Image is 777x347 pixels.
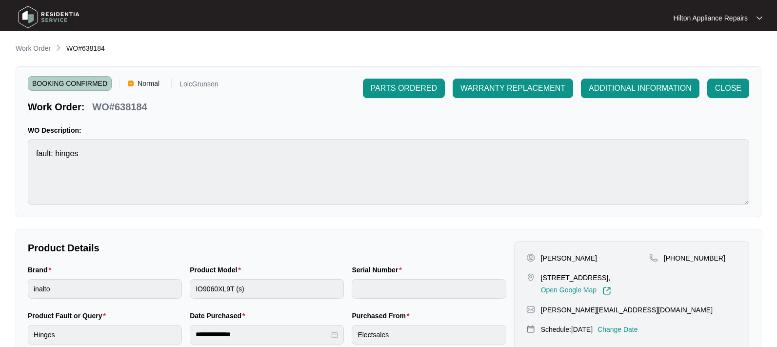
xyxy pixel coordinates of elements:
[28,279,182,299] input: Brand
[14,43,53,54] a: Work Order
[352,279,506,299] input: Serial Number
[602,286,611,295] img: Link-External
[715,82,741,94] span: CLOSE
[541,273,611,283] p: [STREET_ADDRESS],
[526,325,535,333] img: map-pin
[598,325,638,334] p: Change Date
[190,311,249,321] label: Date Purchased
[581,79,699,98] button: ADDITIONAL INFORMATION
[15,2,83,32] img: residentia service logo
[352,311,413,321] label: Purchased From
[28,325,182,345] input: Product Fault or Query
[371,82,437,94] span: PARTS ORDERED
[649,253,658,262] img: map-pin
[707,79,749,98] button: CLOSE
[28,139,749,205] textarea: fault: hinges
[757,16,762,20] img: dropdown arrow
[526,253,535,262] img: user-pin
[134,76,163,91] span: Normal
[28,76,112,91] span: BOOKING CONFIRMED
[664,253,725,263] p: [PHONE_NUMBER]
[352,325,506,345] input: Purchased From
[541,253,597,263] p: [PERSON_NAME]
[16,43,51,53] p: Work Order
[460,82,565,94] span: WARRANTY REPLACEMENT
[179,81,218,91] p: LoicGrunson
[541,325,593,334] p: Schedule: [DATE]
[453,79,573,98] button: WARRANTY REPLACEMENT
[190,265,245,275] label: Product Model
[541,305,713,315] p: [PERSON_NAME][EMAIL_ADDRESS][DOMAIN_NAME]
[28,265,55,275] label: Brand
[363,79,445,98] button: PARTS ORDERED
[190,279,344,299] input: Product Model
[66,44,105,52] span: WO#638184
[589,82,692,94] span: ADDITIONAL INFORMATION
[28,241,506,255] p: Product Details
[352,265,405,275] label: Serial Number
[55,44,62,52] img: chevron-right
[526,305,535,314] img: map-pin
[673,13,748,23] p: Hilton Appliance Repairs
[128,81,134,86] img: Vercel Logo
[196,329,329,340] input: Date Purchased
[526,273,535,282] img: map-pin
[28,100,84,114] p: Work Order:
[28,311,110,321] label: Product Fault or Query
[541,286,611,295] a: Open Google Map
[92,100,147,114] p: WO#638184
[28,125,749,135] p: WO Description:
